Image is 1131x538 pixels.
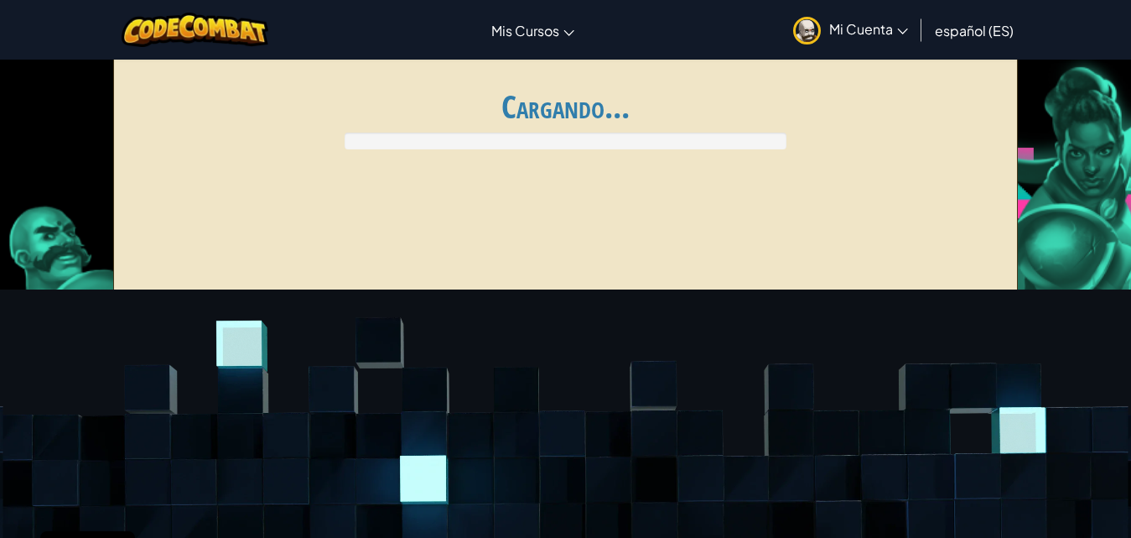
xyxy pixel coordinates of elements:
span: español (ES) [935,22,1014,39]
h1: Cargando... [124,89,1007,124]
a: español (ES) [926,8,1022,53]
img: avatar [793,17,821,44]
a: Mi Cuenta [785,3,916,56]
span: Mi Cuenta [829,20,908,38]
span: Mis Cursos [491,22,559,39]
img: CodeCombat logo [122,13,268,47]
a: Mis Cursos [483,8,583,53]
